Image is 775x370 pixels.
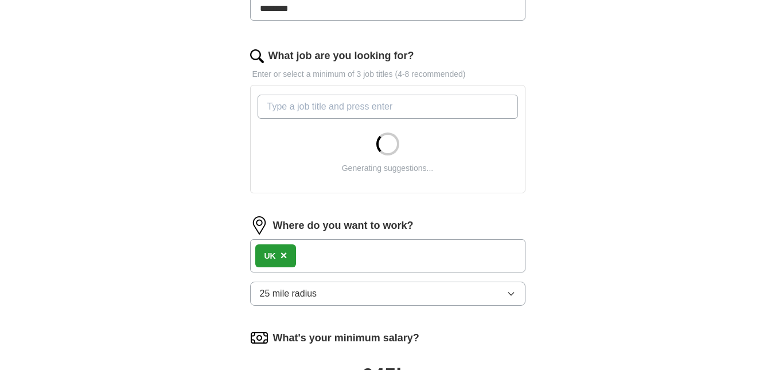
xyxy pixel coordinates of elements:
[260,287,317,301] span: 25 mile radius
[342,162,434,174] div: Generating suggestions...
[250,216,268,235] img: location.png
[250,68,525,80] p: Enter or select a minimum of 3 job titles (4-8 recommended)
[273,218,414,233] label: Where do you want to work?
[273,330,419,346] label: What's your minimum salary?
[250,282,525,306] button: 25 mile radius
[268,48,414,64] label: What job are you looking for?
[258,95,518,119] input: Type a job title and press enter
[281,249,287,262] span: ×
[281,247,287,264] button: ×
[250,329,268,347] img: salary.png
[264,250,276,262] div: UK
[250,49,264,63] img: search.png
